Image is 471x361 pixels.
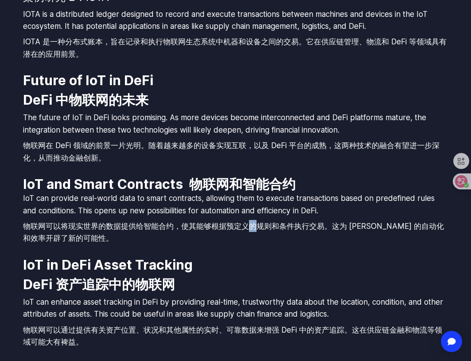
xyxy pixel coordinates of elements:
p: The future of IoT in DeFi looks promising. As more devices become interconnected and DeFi platfor... [23,111,448,167]
font: 物联网可以将现实世界的数据提供给智能合约，使其能够根据预定义的规则和条件执行交易。这为 [PERSON_NAME] 的自动化和效率开辟了新的可能性。 [23,221,444,243]
strong: Future of IoT in DeFi [23,72,153,108]
div: Open Intercom Messenger [441,331,462,352]
font: 物联网可以通过提供有关资产位置、状况和其他属性的实时、可靠数据来增强 DeFi 中的资产追踪。这在供应链金融和物流等领域可能大有裨益。 [23,325,442,346]
p: IOTA is a distributed ledger designed to record and execute transactions between machines and dev... [23,8,448,64]
strong: IoT and Smart Contracts [23,176,296,192]
font: 物联网和智能合约 [189,176,296,192]
p: IoT can enhance asset tracking in DeFi by providing real-time, trustworthy data about the locatio... [23,296,448,352]
font: IOTA 是一种分布式账本，旨在记录和执行物联网生态系统中机器和设备之间的交易。它在供应链管理、物流和 DeFi 等领域具有潜在的应用前景。 [23,37,447,58]
font: DeFi 中物联网的未来 [23,92,148,108]
font: DeFi 资产追踪中的物联网 [23,276,175,292]
font: 物联网在 DeFi 领域的前景一片光明。随着越来越多的设备实现互联，以及 DeFi 平台的成熟，这两种技术的融合有望进一步深化，从而推动金融创新。 [23,141,440,162]
strong: IoT in DeFi Asset Tracking [23,257,193,292]
p: IoT can provide real-world data to smart contracts, allowing them to execute transactions based o... [23,192,448,248]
